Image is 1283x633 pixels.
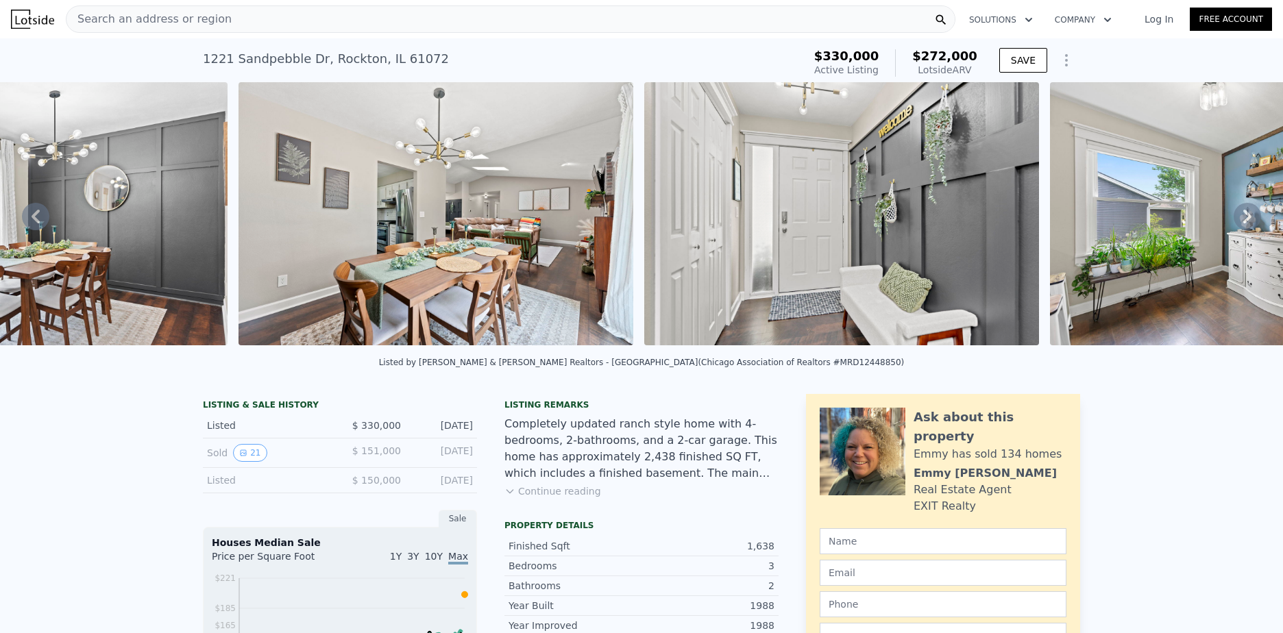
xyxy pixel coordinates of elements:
div: 1988 [641,599,774,612]
span: $ 151,000 [352,445,401,456]
div: Price per Square Foot [212,549,340,571]
button: Company [1044,8,1123,32]
span: $ 330,000 [352,420,401,431]
img: Lotside [11,10,54,29]
div: 1221 Sandpebble Dr , Rockton , IL 61072 [203,49,449,69]
div: 1988 [641,619,774,632]
div: Completely updated ranch style home with 4-bedrooms, 2-bathrooms, and a 2-car garage. This home h... [504,416,779,482]
button: Show Options [1053,47,1080,74]
div: 2 [641,579,774,593]
div: Listed [207,473,329,487]
a: Free Account [1190,8,1272,31]
div: Bedrooms [509,559,641,573]
div: Houses Median Sale [212,536,468,549]
span: 1Y [390,551,402,562]
a: Log In [1128,12,1190,26]
img: Sale: 167494159 Parcel: 24970552 [239,82,633,345]
div: Sold [207,444,329,462]
button: View historical data [233,444,267,462]
div: Listed [207,419,329,432]
span: 3Y [407,551,419,562]
div: Bathrooms [509,579,641,593]
img: Sale: 167494159 Parcel: 24970552 [644,82,1039,345]
div: EXIT Realty [914,498,976,514]
span: Active Listing [814,64,879,75]
div: 3 [641,559,774,573]
input: Name [820,528,1066,554]
div: Year Built [509,599,641,612]
div: [DATE] [412,444,473,462]
button: Solutions [958,8,1044,32]
div: LISTING & SALE HISTORY [203,399,477,413]
div: Ask about this property [914,408,1066,446]
div: Property details [504,520,779,531]
tspan: $185 [215,604,236,613]
div: [DATE] [412,419,473,432]
tspan: $221 [215,573,236,583]
input: Phone [820,591,1066,617]
input: Email [820,560,1066,586]
div: 1,638 [641,539,774,553]
div: Emmy has sold 134 homes [914,446,1062,462]
div: Finished Sqft [509,539,641,553]
span: $272,000 [912,49,977,63]
div: Lotside ARV [912,63,977,77]
div: [DATE] [412,473,473,487]
span: $ 150,000 [352,475,401,486]
span: 10Y [425,551,443,562]
button: SAVE [999,48,1047,73]
div: Listed by [PERSON_NAME] & [PERSON_NAME] Realtors - [GEOGRAPHIC_DATA] (Chicago Association of Real... [379,358,905,367]
span: $330,000 [814,49,879,63]
div: Real Estate Agent [914,482,1012,498]
div: Emmy [PERSON_NAME] [914,465,1057,482]
span: Search an address or region [66,11,232,27]
div: Year Improved [509,619,641,632]
div: Listing remarks [504,399,779,410]
tspan: $165 [215,621,236,630]
span: Max [448,551,468,564]
button: Continue reading [504,484,601,498]
div: Sale [439,510,477,527]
